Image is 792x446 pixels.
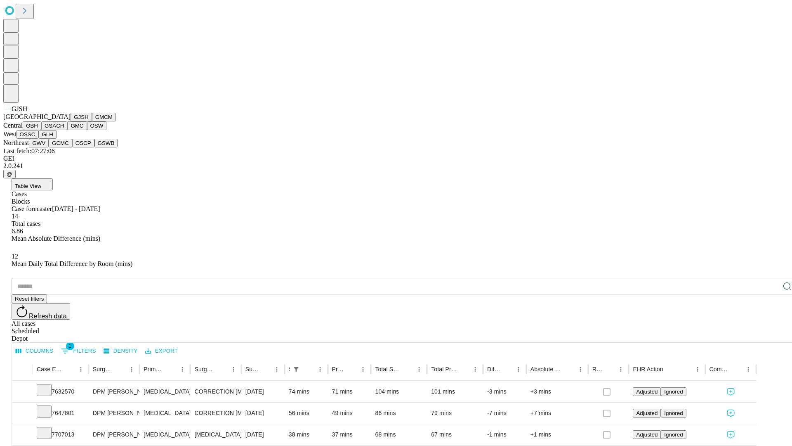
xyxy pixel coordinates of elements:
[12,235,100,242] span: Mean Absolute Difference (mins)
[332,381,367,402] div: 71 mins
[216,363,228,375] button: Sort
[530,424,584,445] div: +1 mins
[731,363,742,375] button: Sort
[64,363,75,375] button: Sort
[664,389,683,395] span: Ignored
[3,155,789,162] div: GEI
[194,381,237,402] div: CORRECTION [MEDICAL_DATA], [MEDICAL_DATA] [MEDICAL_DATA]
[563,363,575,375] button: Sort
[87,121,107,130] button: OSW
[332,403,367,424] div: 49 mins
[431,403,479,424] div: 79 mins
[143,345,180,358] button: Export
[12,178,53,190] button: Table View
[709,366,730,372] div: Comments
[487,381,522,402] div: -3 mins
[501,363,513,375] button: Sort
[3,162,789,170] div: 2.0.241
[144,403,186,424] div: [MEDICAL_DATA]
[75,363,87,375] button: Menu
[289,366,290,372] div: Scheduled In Room Duration
[3,130,16,138] span: West
[664,432,683,438] span: Ignored
[332,424,367,445] div: 37 mins
[37,366,63,372] div: Case Epic Id
[633,366,663,372] div: EHR Action
[16,385,28,399] button: Expand
[12,303,70,320] button: Refresh data
[661,387,686,396] button: Ignored
[12,220,40,227] span: Total cases
[144,366,164,372] div: Primary Service
[271,363,283,375] button: Menu
[487,366,500,372] div: Difference
[431,381,479,402] div: 101 mins
[12,253,18,260] span: 12
[177,363,188,375] button: Menu
[12,260,132,267] span: Mean Daily Total Difference by Room (mins)
[12,213,18,220] span: 14
[661,409,686,418] button: Ignored
[228,363,239,375] button: Menu
[38,130,56,139] button: GLH
[29,313,67,320] span: Refresh data
[290,363,302,375] button: Show filters
[592,366,603,372] div: Resolved in EHR
[101,345,140,358] button: Density
[332,366,345,372] div: Predicted In Room Duration
[3,147,55,154] span: Last fetch: 07:27:06
[16,130,39,139] button: OSSC
[94,139,118,147] button: GSWB
[487,424,522,445] div: -1 mins
[375,366,401,372] div: Total Scheduled Duration
[633,387,661,396] button: Adjusted
[93,366,113,372] div: Surgeon Name
[93,424,135,445] div: DPM [PERSON_NAME] [PERSON_NAME]
[126,363,137,375] button: Menu
[7,171,12,177] span: @
[413,363,425,375] button: Menu
[12,105,27,112] span: GJSH
[37,424,85,445] div: 7707013
[165,363,177,375] button: Sort
[3,122,23,129] span: Central
[194,366,215,372] div: Surgery Name
[23,121,41,130] button: GBH
[633,409,661,418] button: Adjusted
[37,403,85,424] div: 7647801
[16,428,28,442] button: Expand
[664,410,683,416] span: Ignored
[636,389,658,395] span: Adjusted
[664,363,676,375] button: Sort
[93,403,135,424] div: DPM [PERSON_NAME] [PERSON_NAME]
[71,113,92,121] button: GJSH
[15,183,41,189] span: Table View
[245,403,280,424] div: [DATE]
[661,430,686,439] button: Ignored
[357,363,369,375] button: Menu
[375,403,423,424] div: 86 mins
[93,381,135,402] div: DPM [PERSON_NAME] [PERSON_NAME]
[289,424,324,445] div: 38 mins
[431,424,479,445] div: 67 mins
[245,366,259,372] div: Surgery Date
[487,403,522,424] div: -7 mins
[636,432,658,438] span: Adjusted
[290,363,302,375] div: 1 active filter
[3,170,16,178] button: @
[3,139,29,146] span: Northeast
[530,381,584,402] div: +3 mins
[49,139,72,147] button: GCMC
[194,403,237,424] div: CORRECTION [MEDICAL_DATA], RESECTION [MEDICAL_DATA] BASE
[346,363,357,375] button: Sort
[194,424,237,445] div: [MEDICAL_DATA] COMPLETE EXCISION 5TH [MEDICAL_DATA] HEAD
[114,363,126,375] button: Sort
[513,363,524,375] button: Menu
[289,403,324,424] div: 56 mins
[530,366,562,372] div: Absolute Difference
[314,363,326,375] button: Menu
[41,121,67,130] button: GSACH
[59,344,98,358] button: Show filters
[469,363,481,375] button: Menu
[144,424,186,445] div: [MEDICAL_DATA]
